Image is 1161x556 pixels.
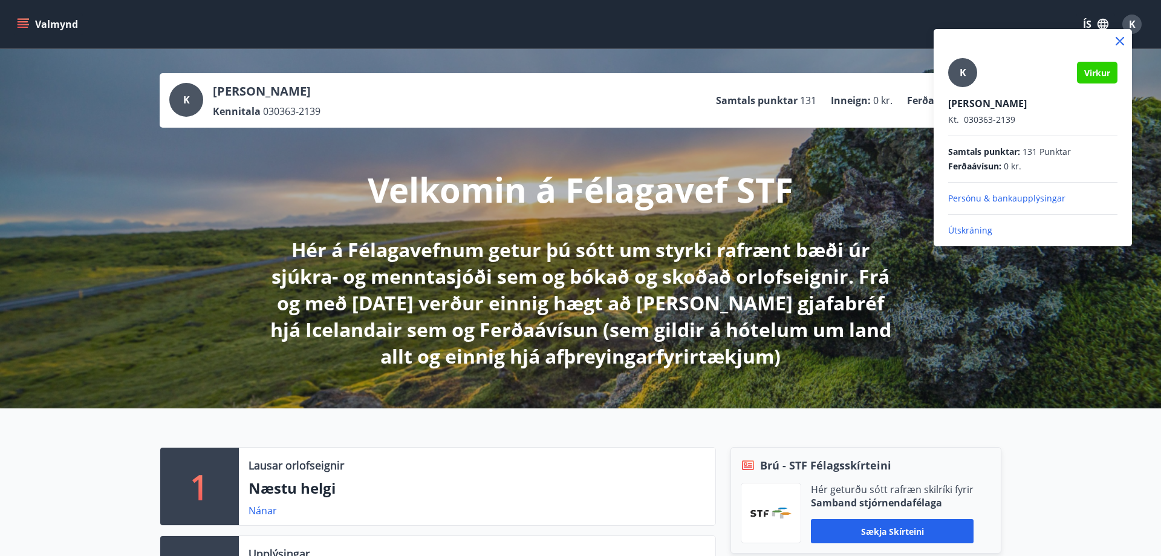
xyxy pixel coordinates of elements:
[948,192,1117,204] p: Persónu & bankaupplýsingar
[948,224,1117,237] p: Útskráning
[948,114,1117,126] p: 030363-2139
[1084,67,1110,79] span: Virkur
[948,97,1117,110] p: [PERSON_NAME]
[948,114,959,125] span: Kt.
[948,160,1001,172] span: Ferðaávísun :
[948,146,1020,158] span: Samtals punktar :
[960,66,966,79] span: K
[1023,146,1071,158] span: 131 Punktar
[1004,160,1021,172] span: 0 kr.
